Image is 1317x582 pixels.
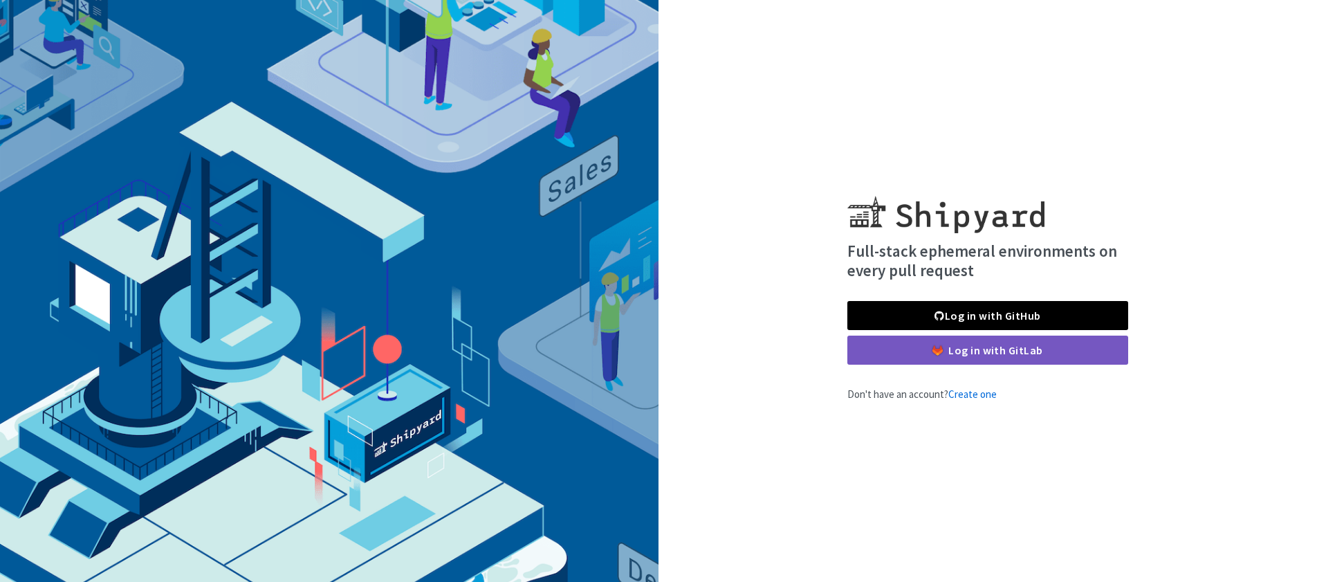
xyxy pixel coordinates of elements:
[847,388,997,401] span: Don't have an account?
[847,336,1128,365] a: Log in with GitLab
[847,242,1128,280] h4: Full-stack ephemeral environments on every pull request
[948,388,997,401] a: Create one
[847,301,1128,330] a: Log in with GitHub
[847,179,1044,233] img: Shipyard logo
[932,345,943,356] img: gitlab-color.svg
